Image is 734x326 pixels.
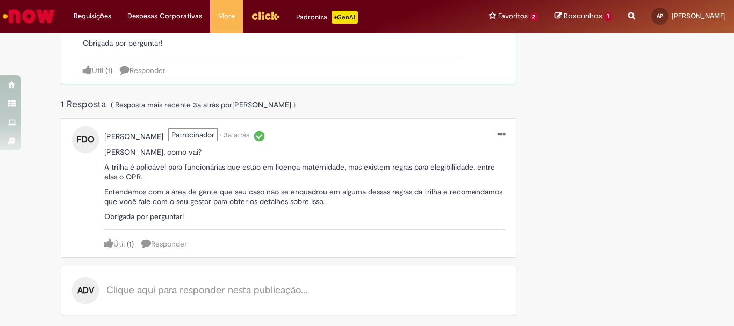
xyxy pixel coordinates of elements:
a: Rascunhos [555,11,612,21]
span: ADV [77,282,94,299]
span: Requisições [74,11,111,21]
span: 1 [107,66,110,75]
span: 2 [530,12,539,21]
span: 3a atrás [193,100,219,110]
time: 22/09/2022 12:24:56 [193,100,219,110]
a: Fabiana de Oliveira Santos perfil [232,99,291,110]
a: Fabiana de Oliveira Santos perfil [104,131,163,142]
i: Solução Aceita [251,130,264,142]
span: 3a atrás [224,130,249,140]
img: click_logo_yellow_360x200.png [251,8,280,24]
img: ServiceNow [1,5,56,27]
p: A trilha é aplicável para funcionárias que estão em licença maternidade, mas existem regras para ... [104,162,505,182]
span: ) [293,100,296,110]
span: Fabiana de Oliveira Santos perfil [232,100,291,110]
span: 1 Resposta [61,98,109,111]
p: +GenAi [332,11,358,24]
span: FDO [77,131,95,148]
a: Útil [104,239,125,249]
a: Responder [141,239,187,249]
p: Entendemos com a área de gente que seu caso não se enquadrou em alguma dessas regras da trilha e ... [104,187,505,206]
a: Útil [83,66,103,75]
span: Rascunhos [564,11,602,21]
a: Responder [120,66,165,75]
a: ADV [72,285,99,294]
span: 1 [129,239,132,249]
a: FDO [72,134,99,144]
div: Padroniza [296,11,358,24]
a: (1) [127,239,134,249]
span: AP [657,12,663,19]
time: 03/10/2022 20:22:02 [224,130,249,140]
span: [PERSON_NAME] [672,11,726,20]
span: ( Resposta mais recente por [111,100,296,110]
a: (1) [105,66,112,75]
span: Favoritos [498,11,528,21]
span: Despesas Corporativas [127,11,202,21]
p: Obrigada por perguntar! [83,38,462,48]
span: More [218,11,235,21]
a: menu Ações [498,129,505,141]
p: Obrigada por perguntar! [104,212,505,221]
p: [PERSON_NAME], como vai? [104,147,505,157]
span: Fabiana de Oliveira Santos perfil [104,132,163,141]
span: • [220,130,221,140]
a: Clique aqui para responder nesta publicação... [106,285,307,296]
span: Patrocinador [168,128,218,141]
span: 1 [604,12,612,21]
